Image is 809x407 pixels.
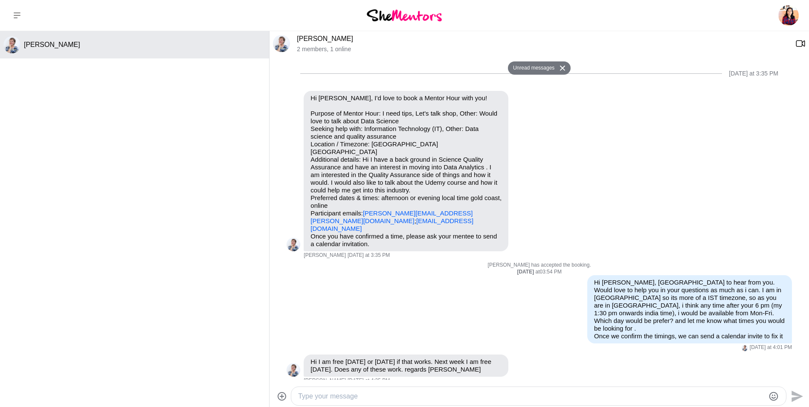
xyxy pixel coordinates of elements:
[367,9,442,21] img: She Mentors Logo
[742,345,748,351] div: Tracy Travis
[310,358,502,373] p: Hi I am free [DATE] or [DATE] if that works. Next week I am free [DATE]. Does any of these work. ...
[768,391,779,401] button: Emoji picker
[310,209,473,224] a: [PERSON_NAME][EMAIL_ADDRESS][PERSON_NAME][DOMAIN_NAME]
[310,94,502,102] p: Hi [PERSON_NAME], I'd love to book a Mentor Hour with you!
[304,252,346,259] span: [PERSON_NAME]
[24,41,80,48] span: [PERSON_NAME]
[310,233,502,248] p: Once you have confirmed a time, please ask your mentee to send a calendar invitation.
[287,262,792,269] p: [PERSON_NAME] has accepted the booking.
[287,269,792,276] div: at 03:54 PM
[594,279,785,340] p: Hi [PERSON_NAME], [GEOGRAPHIC_DATA] to hear from you. Would love to help you in your questions as...
[729,70,778,77] div: [DATE] at 3:35 PM
[287,363,300,377] div: Tracy Travis
[742,345,748,351] img: T
[287,363,300,377] img: T
[287,238,300,251] img: T
[297,46,789,53] p: 2 members , 1 online
[750,344,792,351] time: 2025-08-18T10:31:16.505Z
[508,61,557,75] button: Unread messages
[348,252,390,259] time: 2025-08-18T10:05:28.784Z
[778,5,799,26] img: Diana Philip
[310,110,502,233] p: Purpose of Mentor Hour: I need tips, Let's talk shop, Other: Would love to talk about Data Scienc...
[304,378,346,384] span: [PERSON_NAME]
[298,391,765,401] textarea: Type your message
[273,35,290,52] div: Tracy Travis
[786,387,806,406] button: Send
[310,217,473,232] a: [EMAIL_ADDRESS][DOMAIN_NAME]
[348,378,390,384] time: 2025-08-18T11:05:55.440Z
[273,35,290,52] img: T
[517,269,535,275] strong: [DATE]
[287,238,300,251] div: Tracy Travis
[297,35,353,42] a: [PERSON_NAME]
[3,36,20,53] div: Tracy Travis
[3,36,20,53] img: T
